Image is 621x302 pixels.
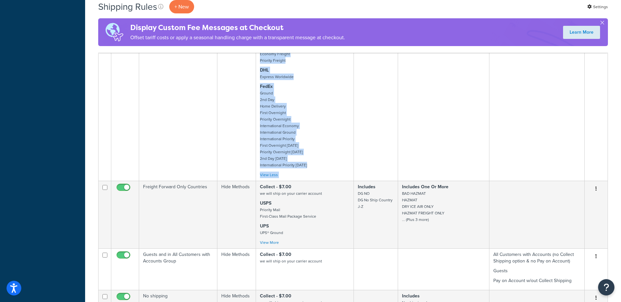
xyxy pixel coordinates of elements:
strong: USPS [260,200,271,207]
h1: Shipping Rules [98,0,157,13]
small: UPS® Ground [260,230,283,236]
strong: Collect - $7.00 [260,251,291,258]
strong: DHL [260,67,269,74]
a: View More [260,240,279,245]
small: Priority Mail First-Class Mail Package Service [260,207,316,219]
img: duties-banner-06bc72dcb5fe05cb3f9472aba00be2ae8eb53ab6f0d8bb03d382ba314ac3c341.png [98,18,130,46]
strong: Includes [358,183,375,190]
p: Pay on Account w/out Collect Shipping [493,277,580,284]
small: Economy Freight Priority Freight [260,51,290,63]
strong: Collect - $7.00 [260,183,291,190]
p: Offset tariff costs or apply a seasonal handling charge with a transparent message at checkout. [130,33,345,42]
p: Guests [493,268,580,274]
small: we will ship on your carrier account [260,191,322,196]
strong: UPS [260,223,269,229]
small: Ground 2nd Day Home Delivery First Overnight Priority Overnight International Economy Internation... [260,90,307,168]
td: Guests and in All Customers with Accounts Group [139,248,217,290]
a: Settings [587,2,608,11]
strong: Collect - $7.00 [260,293,291,299]
td: Freight Forward Only Countries [139,181,217,248]
a: Learn More [563,26,600,39]
a: View Less [260,172,278,178]
h4: Display Custom Fee Messages at Checkout [130,22,345,33]
small: Express Worldwide [260,74,294,80]
td: Hide Methods [217,248,256,290]
button: Open Resource Center [598,279,614,295]
small: BAD HAZMAT HAZMAT DRY ICE AIR ONLY HAZMAT FREIGHT ONLY ... (Plus 3 more) [402,191,444,223]
td: All Customers with Accounts (no Collect Shipping option & no Pay on Account) [489,248,585,290]
strong: Includes [402,293,420,299]
td: Hide Methods [217,181,256,248]
small: DG NO DG No Ship Country J-Z [358,191,393,210]
strong: FedEx [260,83,273,90]
small: we will ship on your carrier account [260,258,322,264]
strong: Includes One Or More [402,183,448,190]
